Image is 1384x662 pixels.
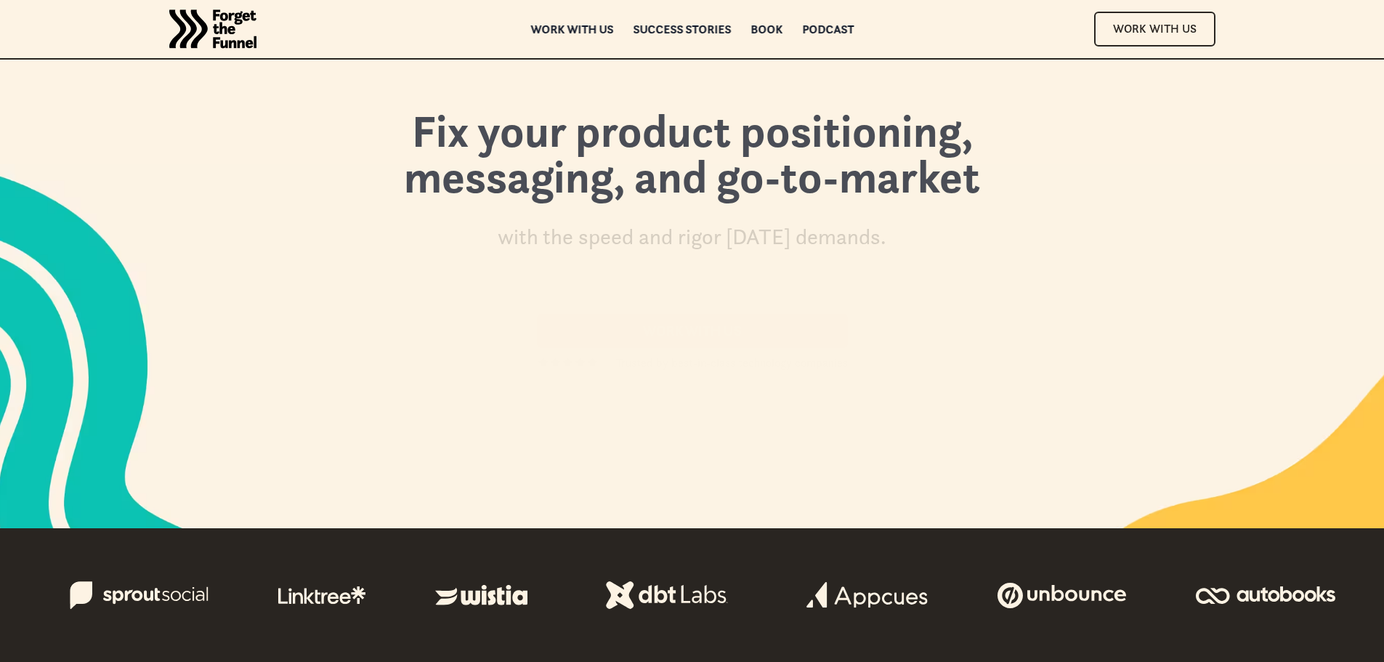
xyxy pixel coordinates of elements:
h1: Fix your product positioning, messaging, and go-to-market [300,108,1085,214]
a: Work With us [537,313,848,347]
a: Work With Us [1094,12,1215,46]
a: Work with us [530,24,613,34]
div: with the speed and rigor [DATE] demands. [498,222,886,252]
a: Book [750,24,782,34]
div: Trusted by best-in-class technology companies [616,353,848,371]
a: Podcast [802,24,854,34]
a: Success Stories [633,24,731,34]
div: Work With us [554,322,830,339]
